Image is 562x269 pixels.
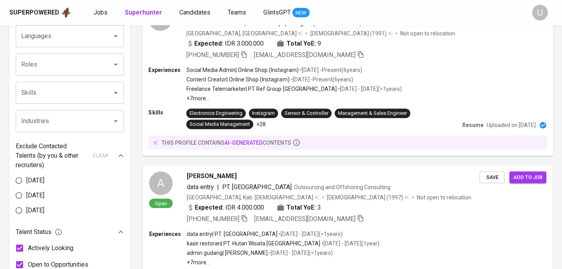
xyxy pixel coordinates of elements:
span: [DEMOGRAPHIC_DATA] [310,29,370,37]
div: [GEOGRAPHIC_DATA], Kab. [DEMOGRAPHIC_DATA] [187,193,319,201]
span: Software Development [318,20,376,26]
p: Freelance Telemarketer | PT Ref Group [GEOGRAPHIC_DATA] [186,85,337,93]
div: (1991) [310,29,393,37]
span: PT. [GEOGRAPHIC_DATA] [222,183,292,191]
button: Add to job [509,171,546,184]
a: Candidates [179,8,212,18]
span: NEW [292,9,310,17]
p: Not open to relocation [400,29,455,37]
div: Sensor & Controller [285,110,328,117]
p: • [DATE] - [DATE] ( 1 year ) [320,240,380,247]
span: Online Shop (Instagram) [249,19,316,26]
div: Management & Sales Engineer [338,110,407,117]
button: Open [110,31,121,42]
p: • [DATE] - [DATE] ( <1 years ) [277,230,343,238]
span: | [244,18,246,28]
p: • [DATE] - [DATE] ( <1 years ) [337,85,402,93]
div: U [532,5,548,20]
div: IDR 4.000.000 [187,203,264,212]
a: GlintsGPT NEW [263,8,310,18]
div: A [149,171,173,195]
p: Experiences [149,230,187,238]
p: • [DATE] - Present ( 6 years ) [290,76,353,83]
div: A [148,7,172,31]
div: Talent Status [16,224,124,240]
p: Experiences [148,66,186,74]
button: Open [110,116,121,127]
p: Skills [148,109,186,116]
div: Instagram [252,110,275,117]
b: Expected: [194,39,223,48]
span: Add to job [513,173,542,182]
div: Social Media Management [190,121,250,128]
div: Electronics Engineering [190,110,243,117]
span: [PHONE_NUMBER] [187,215,239,223]
p: • [DATE] - [DATE] ( <1 years ) [268,249,333,257]
p: +7 more ... [186,94,402,102]
span: Save [484,173,501,182]
a: Teams [228,8,248,18]
span: Jobs [93,9,108,16]
span: Candidates [179,9,210,16]
span: [EMAIL_ADDRESS][DOMAIN_NAME] [254,215,356,223]
span: [DATE] [26,191,44,200]
p: Uploaded on [DATE] [487,121,536,129]
p: • [DATE] - Present ( 6 years ) [299,66,362,74]
button: Open [110,87,121,98]
span: 9 [317,39,321,48]
span: Open [152,200,170,207]
span: | [217,182,219,192]
span: Talent Status [16,227,62,237]
b: Total YoE: [286,203,316,212]
p: Content Creator | Online Shop (Instagram) [186,76,290,83]
p: Resume [462,121,484,129]
p: admin gudang | [PERSON_NAME] [187,249,268,257]
p: Exclude Contacted Talents (by you & other recruiters) [16,142,88,170]
b: Total YoE: [286,39,316,48]
span: [DATE] [26,206,44,215]
span: Outsourcing and Offshoring Consulting [294,184,390,190]
button: Save [480,171,505,184]
p: +28 [256,120,266,128]
p: +7 more ... [187,258,380,266]
a: AAnggita FikaSocial Media Admin|Online Shop (Instagram)Software Development[GEOGRAPHIC_DATA], [GE... [143,1,553,156]
span: [PERSON_NAME] [187,171,237,181]
span: 3 [317,203,321,212]
span: [EMAIL_ADDRESS][DOMAIN_NAME] [254,51,356,58]
a: Jobs [93,8,109,18]
b: Expected: [195,203,224,212]
span: data entry [187,183,214,191]
span: [PHONE_NUMBER] [186,51,239,58]
p: Social Media Admin | Online Shop (Instagram) [186,66,299,74]
div: Exclude Contacted Talents (by you & other recruiters)clear [16,142,124,170]
div: IDR 3.000.000 [186,39,264,48]
span: GlintsGPT [263,9,291,16]
span: Teams [228,9,246,16]
span: AI-generated [224,139,263,146]
button: Open [110,59,121,70]
p: data entry | PT. [GEOGRAPHIC_DATA] [187,230,277,238]
img: app logo [61,7,71,18]
p: kasir restoran | PT. Hutan Wisata [GEOGRAPHIC_DATA] [187,240,320,247]
div: [GEOGRAPHIC_DATA], [GEOGRAPHIC_DATA] [186,29,303,37]
div: Superpowered [9,8,59,17]
span: [DEMOGRAPHIC_DATA] [327,193,387,201]
span: Social Media Admin [186,19,241,26]
p: Not open to relocation [417,193,471,201]
p: this profile contains contents [162,138,291,146]
span: [DATE] [26,176,44,185]
a: Superpoweredapp logo [9,7,71,18]
span: Actively Looking [28,243,73,253]
a: Superhunter [125,8,164,18]
b: Superhunter [125,9,162,16]
div: (1997) [327,193,409,201]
